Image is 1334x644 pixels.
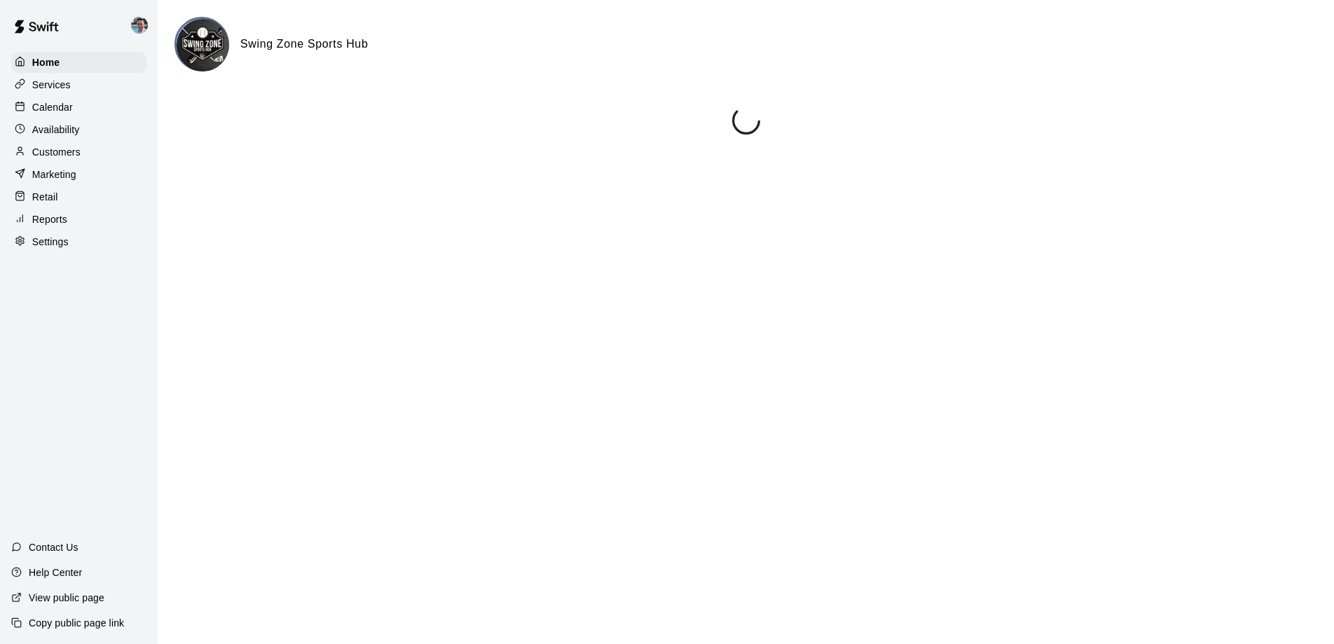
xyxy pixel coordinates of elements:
p: Contact Us [29,540,78,554]
img: Swing Zone Sports Hub logo [177,19,229,71]
a: Retail [11,186,146,207]
p: Retail [32,190,58,204]
p: Marketing [32,167,76,181]
a: Customers [11,142,146,163]
a: Services [11,74,146,95]
p: Help Center [29,566,82,580]
a: Calendar [11,97,146,118]
a: Availability [11,119,146,140]
p: Customers [32,145,81,159]
p: Settings [32,235,69,249]
h6: Swing Zone Sports Hub [240,35,368,53]
p: Home [32,55,60,69]
p: Calendar [32,100,73,114]
p: View public page [29,591,104,605]
a: Reports [11,209,146,230]
a: Settings [11,231,146,252]
a: Marketing [11,164,146,185]
p: Reports [32,212,67,226]
a: Home [11,52,146,73]
p: Services [32,78,71,92]
p: Availability [32,123,80,137]
p: Copy public page link [29,616,124,630]
img: Ryan Goehring [131,17,148,34]
div: Ryan Goehring [128,11,158,39]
